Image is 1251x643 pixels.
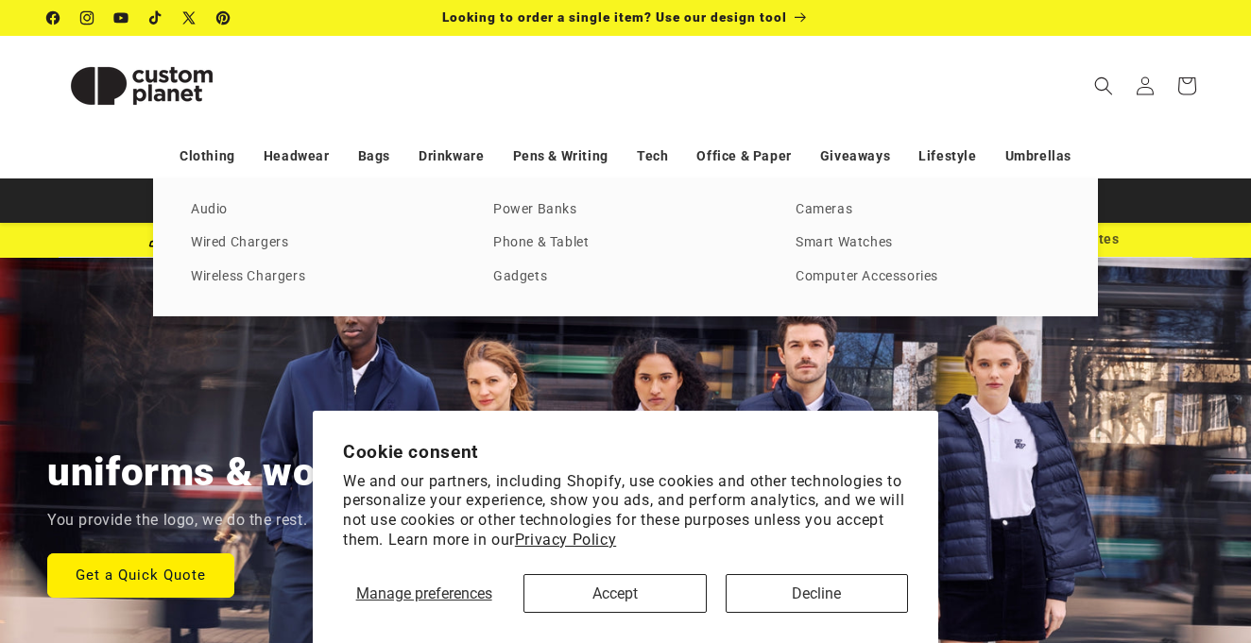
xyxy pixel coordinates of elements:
[796,197,1060,223] a: Cameras
[191,230,455,256] a: Wired Chargers
[493,197,758,223] a: Power Banks
[343,574,505,613] button: Manage preferences
[493,264,758,290] a: Gadgets
[191,264,455,290] a: Wireless Chargers
[47,507,307,534] p: You provide the logo, we do the rest.
[820,140,890,173] a: Giveaways
[1083,65,1124,107] summary: Search
[47,552,234,597] a: Get a Quick Quote
[726,574,908,613] button: Decline
[47,447,443,498] h2: uniforms & workwear
[637,140,668,173] a: Tech
[191,197,455,223] a: Audio
[343,441,908,463] h2: Cookie consent
[358,140,390,173] a: Bags
[523,574,706,613] button: Accept
[343,472,908,550] p: We and our partners, including Shopify, use cookies and other technologies to personalize your ex...
[1005,140,1071,173] a: Umbrellas
[696,140,791,173] a: Office & Paper
[356,584,492,602] span: Manage preferences
[515,531,616,549] a: Privacy Policy
[47,43,236,128] img: Custom Planet
[180,140,235,173] a: Clothing
[796,264,1060,290] a: Computer Accessories
[918,140,976,173] a: Lifestyle
[264,140,330,173] a: Headwear
[796,230,1060,256] a: Smart Watches
[513,140,608,173] a: Pens & Writing
[442,9,787,25] span: Looking to order a single item? Use our design tool
[493,230,758,256] a: Phone & Tablet
[41,36,244,135] a: Custom Planet
[419,140,484,173] a: Drinkware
